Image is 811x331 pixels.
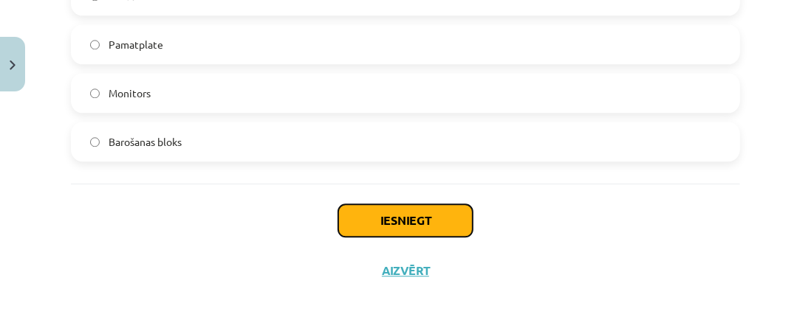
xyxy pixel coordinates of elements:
input: Monitors [90,88,100,98]
input: Barošanas bloks [90,137,100,147]
button: Aizvērt [377,263,434,278]
span: Pamatplate [109,37,163,52]
img: icon-close-lesson-0947bae3869378f0d4975bcd49f059093ad1ed9edebbc8119c70593378902aed.svg [10,60,16,70]
span: Barošanas bloks [109,134,182,150]
span: Monitors [109,86,151,101]
input: Pamatplate [90,40,100,49]
button: Iesniegt [338,204,473,237]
